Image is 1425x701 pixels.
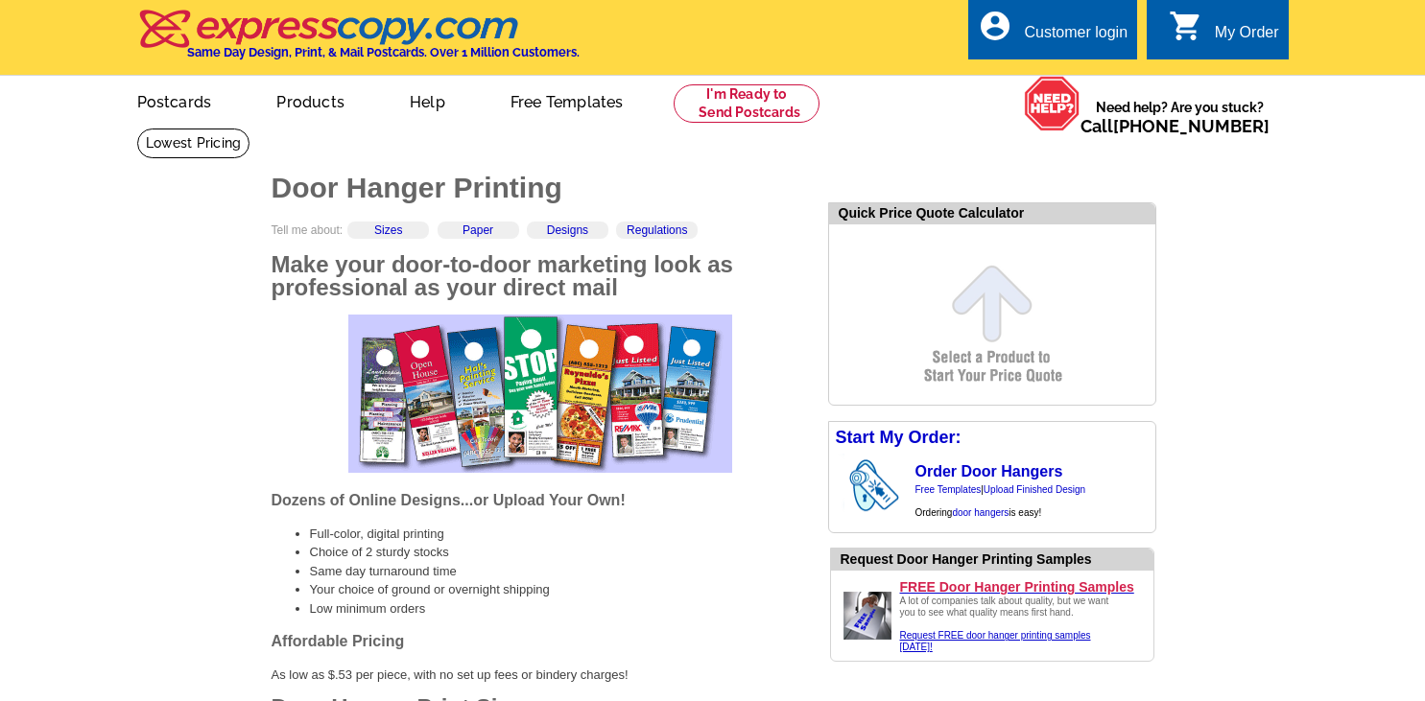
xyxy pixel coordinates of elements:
li: Low minimum orders [310,599,809,619]
li: Same day turnaround time [310,562,809,581]
a: Free Templates [480,78,654,123]
a: Upload Finished Design [984,484,1085,495]
span: | Ordering is easy! [915,484,1086,518]
img: background image for door hangers arrow [829,454,844,517]
span: Need help? Are you stuck? [1081,98,1279,136]
div: Tell me about: [272,222,809,253]
a: FREE Door Hanger Printing Samples [900,578,1146,596]
a: Order Door Hangers [915,463,1063,479]
a: Free Templates [915,484,982,495]
h3: Affordable Pricing [272,633,809,650]
div: Start My Order: [829,422,1155,454]
i: account_circle [978,9,1012,43]
img: door hanger swinging on a residential doorknob [844,454,913,517]
a: shopping_cart My Order [1169,21,1279,45]
a: Same Day Design, Print, & Mail Postcards. Over 1 Million Customers. [137,23,580,59]
img: Upload a door hanger design [839,587,896,644]
div: Customer login [1024,24,1128,51]
h3: Dozens of Online Designs...or Upload Your Own! [272,492,809,509]
a: Sizes [374,223,402,237]
li: Your choice of ground or overnight shipping [310,580,809,599]
a: Regulations [627,223,687,237]
div: A lot of companies talk about quality, but we want you to see what quality means first hand. [900,596,1121,653]
div: Quick Price Quote Calculator [829,203,1155,224]
div: My Order [1215,24,1279,51]
a: Paper [463,223,493,237]
a: door hangers [952,507,1009,518]
img: door hanger template designs [348,315,732,473]
li: Full-color, digital printing [310,525,809,544]
a: account_circle Customer login [978,21,1128,45]
a: Postcards [107,78,243,123]
h2: Make your door-to-door marketing look as professional as your direct mail [272,253,809,299]
a: [PHONE_NUMBER] [1113,116,1270,136]
img: help [1024,76,1081,131]
a: Help [379,78,476,123]
p: As low as $.53 per piece, with no set up fees or bindery charges! [272,666,809,685]
h4: Same Day Design, Print, & Mail Postcards. Over 1 Million Customers. [187,45,580,59]
i: shopping_cart [1169,9,1203,43]
div: Request Door Hanger Printing Samples [841,549,1153,570]
a: Designs [547,223,588,237]
span: Call [1081,116,1270,136]
li: Choice of 2 sturdy stocks [310,543,809,562]
a: Request FREE door hanger printing samples [DATE]! [900,630,1091,652]
a: Products [246,78,375,123]
h1: Door Hanger Printing [272,174,809,202]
